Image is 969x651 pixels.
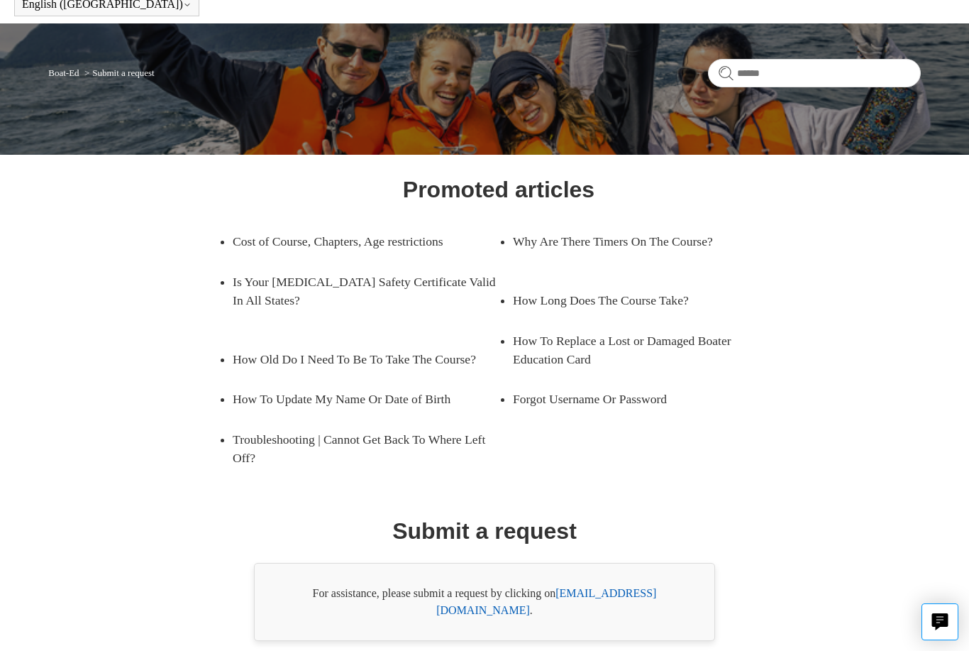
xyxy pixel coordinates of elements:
h1: Submit a request [392,514,577,548]
div: For assistance, please submit a request by clicking on . [254,563,715,641]
li: Boat-Ed [48,67,82,78]
a: Cost of Course, Chapters, Age restrictions [233,221,477,261]
a: Why Are There Timers On The Course? [513,221,758,261]
a: Troubleshooting | Cannot Get Back To Where Left Off? [233,420,499,478]
a: Boat-Ed [48,67,79,78]
a: Forgot Username Or Password [513,379,758,419]
a: How To Update My Name Or Date of Birth [233,379,477,419]
a: How Long Does The Course Take? [513,280,758,320]
a: How To Replace a Lost or Damaged Boater Education Card [513,321,779,380]
h1: Promoted articles [403,173,594,207]
a: How Old Do I Need To Be To Take The Course? [233,339,477,379]
a: Is Your [MEDICAL_DATA] Safety Certificate Valid In All States? [233,262,499,321]
li: Submit a request [82,67,155,78]
button: Live chat [921,603,958,640]
input: Search [708,59,921,87]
